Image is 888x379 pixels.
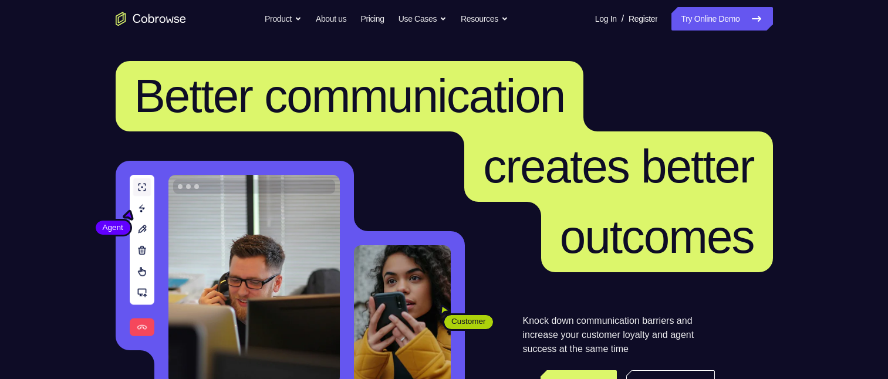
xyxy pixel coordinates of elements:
a: Go to the home page [116,12,186,26]
span: outcomes [560,211,754,263]
button: Product [265,7,302,31]
a: Log In [595,7,617,31]
a: Try Online Demo [671,7,772,31]
p: Knock down communication barriers and increase your customer loyalty and agent success at the sam... [523,314,715,356]
a: Register [629,7,657,31]
button: Use Cases [399,7,447,31]
span: Better communication [134,70,565,122]
span: creates better [483,140,754,192]
a: About us [316,7,346,31]
span: / [622,12,624,26]
a: Pricing [360,7,384,31]
button: Resources [461,7,508,31]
